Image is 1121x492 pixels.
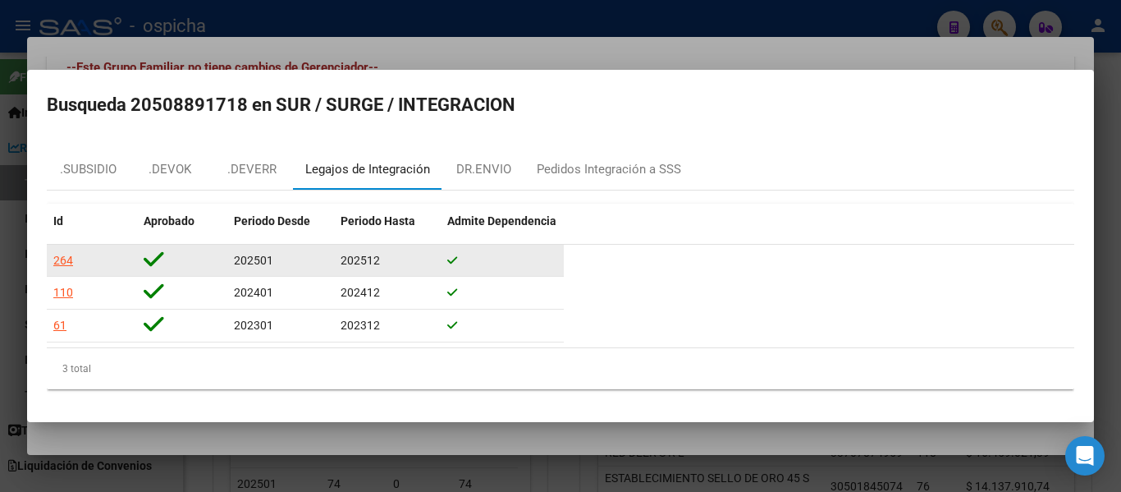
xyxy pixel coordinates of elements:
span: Aprobado [144,214,194,228]
div: 61 [53,316,66,335]
datatable-header-cell: Aprobado [137,204,227,239]
datatable-header-cell: Periodo Hasta [334,204,441,239]
span: Admite Dependencia [447,214,556,228]
datatable-header-cell: Admite Dependencia [441,204,564,239]
span: 202512 [341,254,380,267]
div: .SUBSIDIO [60,160,117,179]
div: 110 [53,283,73,302]
div: .DEVOK [149,160,191,179]
div: Pedidos Integración a SSS [537,160,681,179]
div: Legajos de Integración [305,160,430,179]
span: 202312 [341,319,380,332]
h2: Busqueda 20508891718 en SUR / SURGE / INTEGRACION [47,90,1074,121]
div: Open Intercom Messenger [1065,436,1105,476]
div: 264 [53,251,73,270]
span: Periodo Desde [234,214,310,228]
datatable-header-cell: Id [47,204,137,239]
span: 202401 [234,286,273,299]
datatable-header-cell: Periodo Desde [227,204,334,239]
span: 202501 [234,254,273,267]
span: Id [53,214,63,228]
div: DR.ENVIO [456,160,511,179]
span: 202301 [234,319,273,332]
div: 3 total [47,348,1074,389]
div: .DEVERR [227,160,277,179]
span: 202412 [341,286,380,299]
span: Periodo Hasta [341,214,415,228]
